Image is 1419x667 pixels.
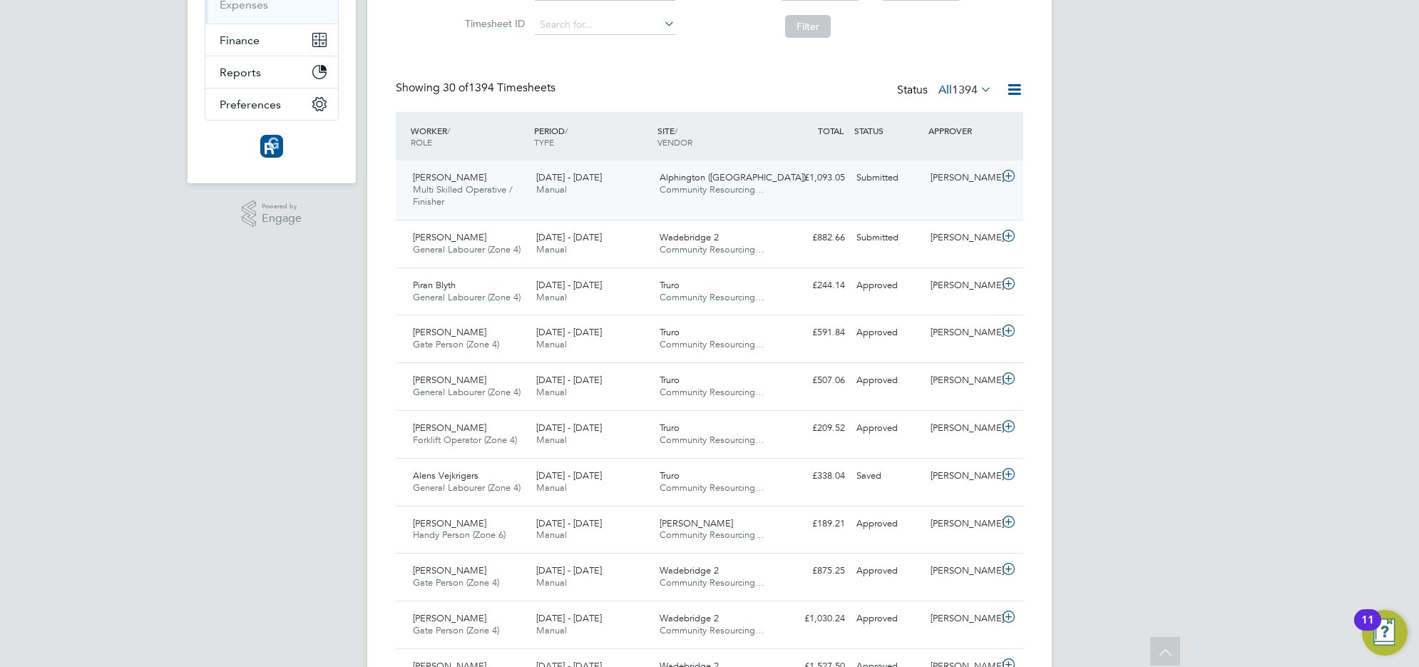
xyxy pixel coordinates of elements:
span: General Labourer (Zone 4) [413,386,521,398]
div: SITE [654,118,777,155]
span: General Labourer (Zone 4) [413,291,521,303]
span: Alens Vejkrigers [413,469,478,482]
span: [PERSON_NAME] [413,326,486,338]
label: All [938,83,992,97]
span: 30 of [443,81,468,95]
span: Community Resourcing… [660,183,764,195]
span: Community Resourcing… [660,434,764,446]
div: Approved [851,607,925,631]
span: Gate Person (Zone 4) [413,624,499,636]
div: £1,030.24 [777,607,851,631]
span: General Labourer (Zone 4) [413,243,521,255]
span: Wadebridge 2 [660,612,719,624]
div: PERIOD [531,118,654,155]
div: [PERSON_NAME] [925,417,999,440]
button: Reports [205,56,338,88]
span: [PERSON_NAME] [413,231,486,243]
span: [DATE] - [DATE] [536,171,602,183]
span: [DATE] - [DATE] [536,374,602,386]
span: Manual [536,338,567,350]
span: Truro [660,469,680,482]
div: £1,093.05 [777,166,851,190]
span: Truro [660,374,680,386]
div: Submitted [851,166,925,190]
div: Approved [851,369,925,392]
span: Manual [536,291,567,303]
div: [PERSON_NAME] [925,559,999,583]
div: [PERSON_NAME] [925,274,999,297]
div: £338.04 [777,464,851,488]
span: [PERSON_NAME] [660,517,733,529]
span: General Labourer (Zone 4) [413,482,521,494]
span: Community Resourcing… [660,291,764,303]
span: / [565,125,568,136]
button: Filter [785,15,831,38]
span: [PERSON_NAME] [413,374,486,386]
span: Community Resourcing… [660,624,764,636]
span: / [447,125,450,136]
div: £591.84 [777,321,851,345]
span: 1394 [952,83,978,97]
span: Finance [220,34,260,47]
span: TOTAL [818,125,844,136]
span: [DATE] - [DATE] [536,517,602,529]
div: WORKER [407,118,531,155]
div: [PERSON_NAME] [925,512,999,536]
div: £209.52 [777,417,851,440]
span: [PERSON_NAME] [413,612,486,624]
span: 1394 Timesheets [443,81,555,95]
div: [PERSON_NAME] [925,369,999,392]
button: Open Resource Center, 11 new notifications [1362,610,1408,656]
span: Wadebridge 2 [660,231,719,243]
div: STATUS [851,118,925,143]
span: Wadebridge 2 [660,564,719,576]
span: Multi Skilled Operative / Finisher [413,183,513,208]
span: [DATE] - [DATE] [536,422,602,434]
span: [DATE] - [DATE] [536,564,602,576]
span: [DATE] - [DATE] [536,612,602,624]
div: Submitted [851,226,925,250]
span: Manual [536,243,567,255]
span: Community Resourcing… [660,243,764,255]
div: Showing [396,81,558,96]
div: £244.14 [777,274,851,297]
span: Reports [220,66,261,79]
img: resourcinggroup-logo-retina.png [260,135,283,158]
span: Manual [536,183,567,195]
div: Approved [851,274,925,297]
span: Powered by [262,200,302,213]
span: Piran Blyth [413,279,456,291]
span: Handy Person (Zone 6) [413,529,506,541]
span: / [675,125,677,136]
span: [DATE] - [DATE] [536,326,602,338]
div: Status [897,81,995,101]
span: Manual [536,434,567,446]
span: Manual [536,576,567,589]
div: Saved [851,464,925,488]
div: £882.66 [777,226,851,250]
span: VENDOR [657,136,692,148]
div: Approved [851,512,925,536]
div: £507.06 [777,369,851,392]
div: 11 [1361,620,1374,638]
span: Community Resourcing… [660,338,764,350]
div: [PERSON_NAME] [925,226,999,250]
span: [PERSON_NAME] [413,422,486,434]
div: [PERSON_NAME] [925,166,999,190]
div: £189.21 [777,512,851,536]
span: Manual [536,624,567,636]
button: Preferences [205,88,338,120]
span: Forklift Operator (Zone 4) [413,434,517,446]
a: Powered byEngage [242,200,302,228]
span: [PERSON_NAME] [413,517,486,529]
a: Go to home page [205,135,339,158]
span: Community Resourcing… [660,482,764,494]
div: Approved [851,417,925,440]
input: Search for... [535,15,675,35]
span: [DATE] - [DATE] [536,279,602,291]
span: Community Resourcing… [660,529,764,541]
span: Community Resourcing… [660,386,764,398]
span: [DATE] - [DATE] [536,231,602,243]
span: Alphington ([GEOGRAPHIC_DATA]) [660,171,806,183]
span: [DATE] - [DATE] [536,469,602,482]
